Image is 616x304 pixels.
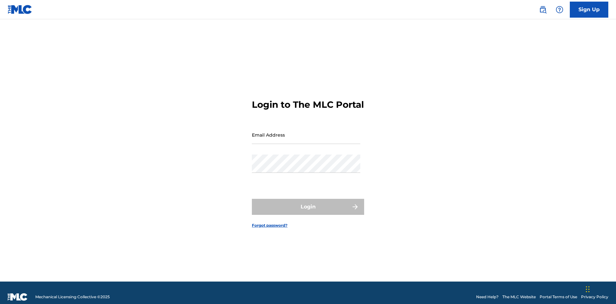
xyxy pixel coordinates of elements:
div: Drag [586,280,590,299]
img: search [539,6,547,13]
h3: Login to The MLC Portal [252,99,364,110]
img: MLC Logo [8,5,32,14]
a: Portal Terms of Use [540,294,577,300]
a: Forgot password? [252,223,287,228]
img: logo [8,293,28,301]
a: Need Help? [476,294,499,300]
div: Help [553,3,566,16]
a: The MLC Website [502,294,536,300]
a: Privacy Policy [581,294,608,300]
a: Public Search [536,3,549,16]
iframe: Chat Widget [584,273,616,304]
span: Mechanical Licensing Collective © 2025 [35,294,110,300]
a: Sign Up [570,2,608,18]
img: help [556,6,563,13]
